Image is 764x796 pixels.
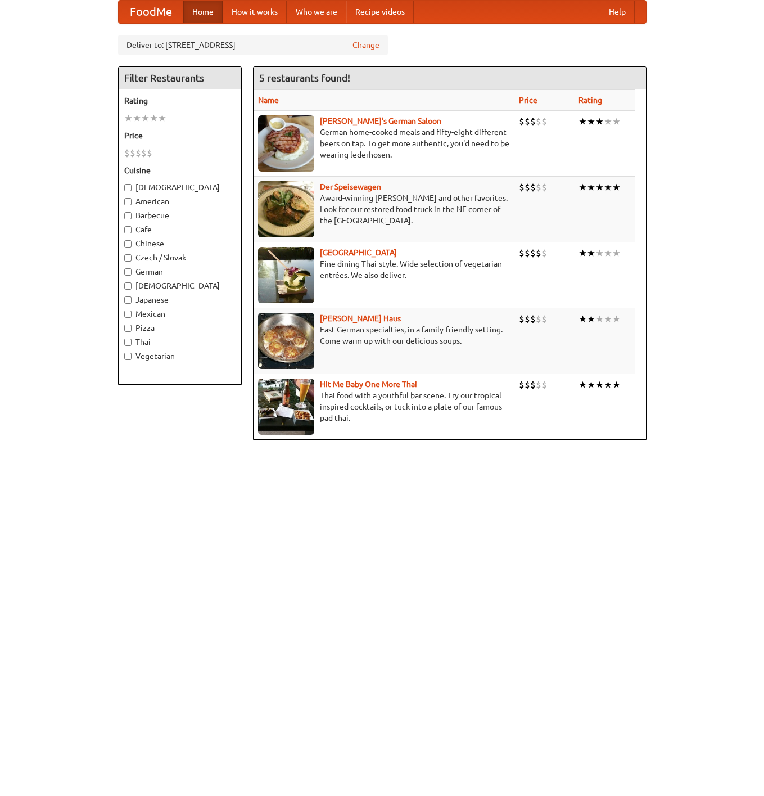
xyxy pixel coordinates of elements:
li: $ [519,379,525,391]
input: Barbecue [124,212,132,219]
label: Chinese [124,238,236,249]
li: ★ [612,247,621,259]
a: Change [352,39,379,51]
li: ★ [604,379,612,391]
li: $ [519,181,525,194]
li: ★ [578,247,587,259]
li: $ [124,147,130,159]
li: $ [536,313,541,325]
li: $ [130,147,135,159]
b: [PERSON_NAME]'s German Saloon [320,116,441,125]
li: ★ [604,313,612,325]
li: $ [519,115,525,128]
li: $ [541,181,547,194]
label: Mexican [124,308,236,320]
label: Czech / Slovak [124,252,236,263]
label: Barbecue [124,210,236,221]
label: Thai [124,336,236,348]
img: kohlhaus.jpg [258,313,314,369]
li: ★ [587,115,595,128]
input: Cafe [124,226,132,233]
li: ★ [612,181,621,194]
li: ★ [587,313,595,325]
li: ★ [604,181,612,194]
li: $ [519,247,525,259]
p: Fine dining Thai-style. Wide selection of vegetarian entrées. We also deliver. [258,258,510,281]
li: $ [541,247,547,259]
li: ★ [612,379,621,391]
label: [DEMOGRAPHIC_DATA] [124,280,236,291]
li: $ [536,247,541,259]
li: $ [530,181,536,194]
li: ★ [595,379,604,391]
p: Award-winning [PERSON_NAME] and other favorites. Look for our restored food truck in the NE corne... [258,192,510,226]
li: ★ [587,181,595,194]
input: Vegetarian [124,353,132,360]
li: ★ [578,313,587,325]
li: ★ [604,115,612,128]
label: Cafe [124,224,236,235]
li: ★ [587,379,595,391]
a: [PERSON_NAME] Haus [320,314,401,323]
a: Recipe videos [346,1,414,23]
li: $ [525,379,530,391]
label: Vegetarian [124,350,236,362]
h5: Rating [124,95,236,106]
h5: Price [124,130,236,141]
img: esthers.jpg [258,115,314,172]
input: Czech / Slovak [124,254,132,262]
input: German [124,268,132,276]
li: $ [525,247,530,259]
input: Japanese [124,296,132,304]
a: How it works [223,1,287,23]
label: German [124,266,236,277]
a: FoodMe [119,1,183,23]
label: [DEMOGRAPHIC_DATA] [124,182,236,193]
li: ★ [578,379,587,391]
input: [DEMOGRAPHIC_DATA] [124,184,132,191]
a: Der Speisewagen [320,182,381,191]
p: German home-cooked meals and fifty-eight different beers on tap. To get more authentic, you'd nee... [258,127,510,160]
a: [GEOGRAPHIC_DATA] [320,248,397,257]
ng-pluralize: 5 restaurants found! [259,73,350,83]
li: ★ [124,112,133,124]
li: $ [530,247,536,259]
a: Home [183,1,223,23]
li: ★ [604,247,612,259]
li: ★ [587,247,595,259]
li: ★ [595,247,604,259]
li: ★ [595,181,604,194]
b: Hit Me Baby One More Thai [320,380,417,389]
li: ★ [141,112,150,124]
li: $ [530,313,536,325]
img: babythai.jpg [258,379,314,435]
li: $ [536,115,541,128]
a: Name [258,96,279,105]
li: $ [147,147,152,159]
li: $ [530,115,536,128]
label: Pizza [124,322,236,334]
li: $ [525,313,530,325]
li: $ [135,147,141,159]
label: American [124,196,236,207]
li: $ [141,147,147,159]
a: Help [600,1,635,23]
p: Thai food with a youthful bar scene. Try our tropical inspired cocktails, or tuck into a plate of... [258,390,510,424]
li: $ [536,181,541,194]
input: Mexican [124,311,132,318]
li: ★ [150,112,158,124]
li: $ [525,181,530,194]
h5: Cuisine [124,165,236,176]
div: Deliver to: [STREET_ADDRESS] [118,35,388,55]
li: $ [541,115,547,128]
a: Who we are [287,1,346,23]
li: ★ [595,115,604,128]
li: ★ [158,112,166,124]
li: ★ [578,115,587,128]
li: ★ [133,112,141,124]
input: [DEMOGRAPHIC_DATA] [124,282,132,290]
li: $ [536,379,541,391]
